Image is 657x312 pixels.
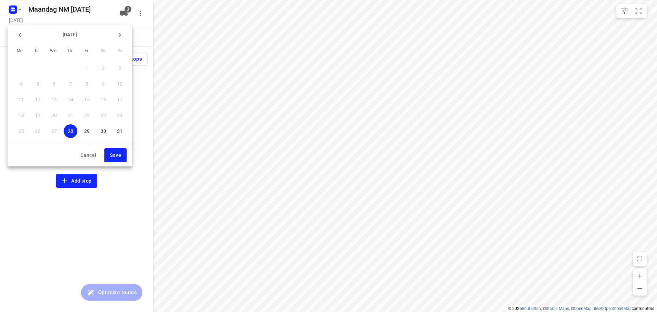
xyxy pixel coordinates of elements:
button: 24 [113,109,127,122]
p: 19 [35,112,40,119]
span: Sa [97,48,109,54]
p: 24 [117,112,123,119]
p: 6 [53,80,55,87]
button: 3 [113,61,127,75]
p: 27 [51,128,57,135]
button: 7 [64,77,77,91]
p: 3 [118,65,121,72]
p: 12 [35,96,40,103]
p: 16 [101,96,106,103]
button: 25 [14,124,28,138]
p: 9 [102,80,105,87]
p: 28 [68,128,73,135]
button: 2 [96,61,110,75]
span: We [47,48,59,54]
button: 5 [31,77,44,91]
button: 4 [14,77,28,91]
button: 16 [96,93,110,107]
button: 17 [113,93,127,107]
button: 31 [113,124,127,138]
button: 10 [113,77,127,91]
p: 4 [20,80,23,87]
button: 18 [14,109,28,122]
button: 14 [64,93,77,107]
span: Su [114,48,126,54]
button: 23 [96,109,110,122]
p: 15 [84,96,90,103]
span: Cancel [80,151,96,160]
p: 21 [68,112,73,119]
p: 31 [117,128,123,135]
span: Th [64,48,76,54]
button: 26 [31,124,44,138]
p: 23 [101,112,106,119]
p: 18 [18,112,24,119]
button: 8 [80,77,94,91]
p: 14 [68,96,73,103]
p: 2 [102,65,105,72]
button: 28 [64,124,77,138]
button: 9 [96,77,110,91]
span: Fr [80,48,93,54]
button: Cancel [75,148,102,162]
p: 30 [101,128,106,135]
span: Save [110,151,121,160]
p: 26 [35,128,40,135]
p: 7 [69,80,72,87]
span: Mo [14,48,26,54]
button: 15 [80,93,94,107]
p: 1 [86,65,88,72]
p: 13 [51,96,57,103]
button: 27 [47,124,61,138]
button: 11 [14,93,28,107]
button: 29 [80,124,94,138]
button: 12 [31,93,44,107]
span: Tu [30,48,43,54]
p: 25 [18,128,24,135]
p: 11 [18,96,24,103]
p: 10 [117,80,123,87]
button: 22 [80,109,94,122]
button: 30 [96,124,110,138]
p: 29 [84,128,90,135]
button: 20 [47,109,61,122]
button: 21 [64,109,77,122]
p: 8 [86,80,88,87]
p: 5 [36,80,39,87]
button: 19 [31,109,44,122]
p: [DATE] [27,31,113,38]
p: 17 [117,96,123,103]
button: 1 [80,61,94,75]
p: 22 [84,112,90,119]
button: Save [104,148,127,162]
button: 6 [47,77,61,91]
button: 13 [47,93,61,107]
p: 20 [51,112,57,119]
